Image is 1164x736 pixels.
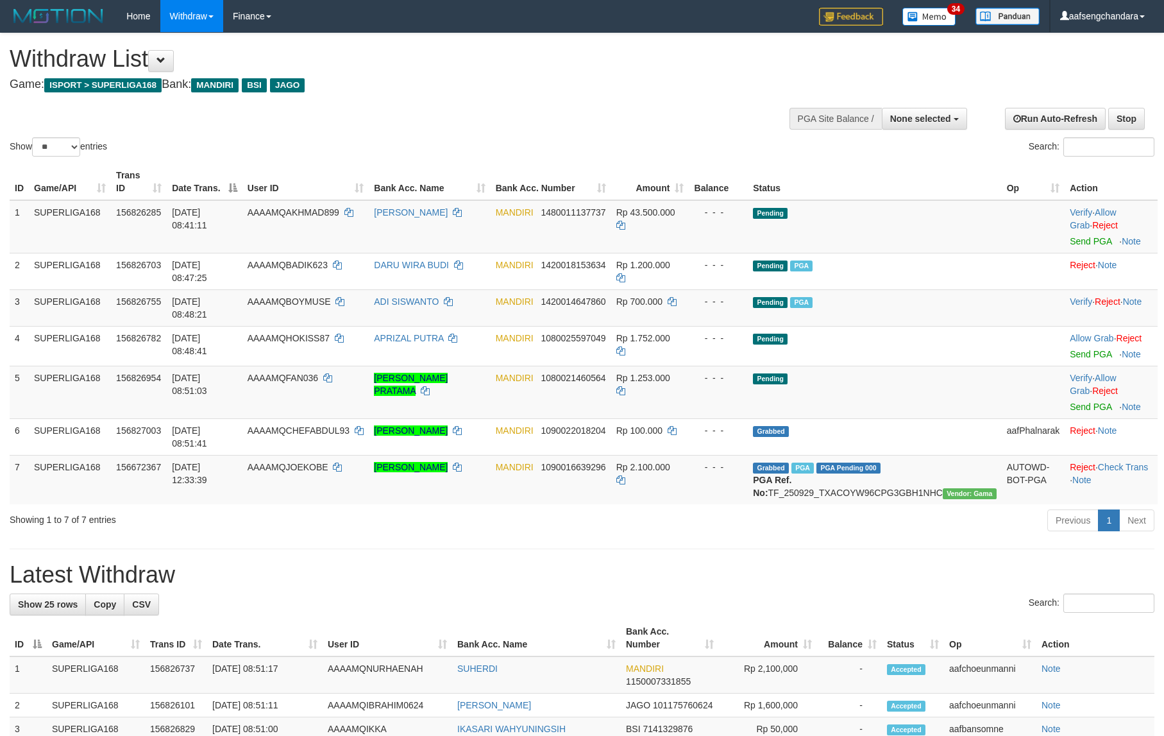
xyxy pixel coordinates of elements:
span: AAAAMQFAN036 [248,373,319,383]
input: Search: [1063,594,1154,613]
span: · [1070,373,1116,396]
th: Date Trans.: activate to sort column descending [167,164,242,200]
td: 156826737 [145,656,207,694]
a: Reject [1095,296,1120,307]
span: Accepted [887,664,925,675]
a: Check Trans [1098,462,1149,472]
a: Note [1098,260,1117,270]
a: CSV [124,594,159,615]
span: Copy 1150007331855 to clipboard [626,676,691,687]
a: Reject [1117,333,1142,343]
a: Note [1042,724,1061,734]
label: Search: [1029,594,1154,613]
span: MANDIRI [496,462,534,472]
td: 156826101 [145,694,207,717]
td: SUPERLIGA168 [47,694,145,717]
span: Pending [753,373,788,384]
div: - - - [694,259,743,271]
a: Previous [1047,509,1099,531]
span: MANDIRI [496,260,534,270]
td: · · [1065,289,1158,326]
td: · · [1065,200,1158,253]
span: [DATE] 12:33:39 [172,462,207,485]
span: MANDIRI [496,296,534,307]
a: Allow Grab [1070,333,1113,343]
span: Copy 1420014647860 to clipboard [541,296,605,307]
span: AAAAMQHOKISS87 [248,333,330,343]
td: AAAAMQNURHAENAH [323,656,452,694]
span: 156826954 [116,373,161,383]
img: MOTION_logo.png [10,6,107,26]
a: Allow Grab [1070,207,1116,230]
td: SUPERLIGA168 [29,366,111,418]
th: Action [1065,164,1158,200]
img: Feedback.jpg [819,8,883,26]
span: ISPORT > SUPERLIGA168 [44,78,162,92]
div: Showing 1 to 7 of 7 entries [10,508,475,526]
td: SUPERLIGA168 [29,418,111,455]
a: Stop [1108,108,1145,130]
span: Copy 1090016639296 to clipboard [541,462,605,472]
span: Marked by aafchoeunmanni [790,261,813,271]
span: Copy 1480011137737 to clipboard [541,207,605,218]
a: SUHERDI [457,663,498,674]
img: panduan.png [975,8,1040,25]
div: - - - [694,424,743,437]
div: PGA Site Balance / [789,108,882,130]
a: Copy [85,594,124,615]
a: Reject [1070,260,1095,270]
th: Op: activate to sort column ascending [944,620,1036,656]
span: [DATE] 08:51:03 [172,373,207,396]
img: Button%20Memo.svg [902,8,956,26]
span: Rp 1.752.000 [616,333,670,343]
span: [DATE] 08:41:11 [172,207,207,230]
span: MANDIRI [626,663,664,674]
span: BSI [242,78,267,92]
span: 156826703 [116,260,161,270]
span: Copy [94,599,116,610]
span: AAAAMQCHEFABDUL93 [248,425,350,436]
a: [PERSON_NAME] [374,425,448,436]
div: - - - [694,372,743,384]
span: MANDIRI [496,333,534,343]
td: 5 [10,366,29,418]
label: Search: [1029,137,1154,157]
span: 156826755 [116,296,161,307]
th: Status [748,164,1001,200]
a: [PERSON_NAME] [374,207,448,218]
a: Note [1042,700,1061,710]
span: Copy 101175760624 to clipboard [653,700,713,710]
th: ID: activate to sort column descending [10,620,47,656]
span: AAAAMQAKHMAD899 [248,207,339,218]
span: Copy 1080021460564 to clipboard [541,373,605,383]
td: SUPERLIGA168 [47,656,145,694]
a: 1 [1098,509,1120,531]
span: MANDIRI [191,78,239,92]
span: Pending [753,208,788,219]
th: User ID: activate to sort column ascending [242,164,369,200]
span: AAAAMQJOEKOBE [248,462,328,472]
div: - - - [694,461,743,474]
th: Date Trans.: activate to sort column ascending [207,620,323,656]
a: Verify [1070,373,1092,383]
span: Copy 1420018153634 to clipboard [541,260,605,270]
td: SUPERLIGA168 [29,455,111,504]
td: SUPERLIGA168 [29,289,111,326]
td: - [817,656,882,694]
span: · [1070,207,1116,230]
a: Verify [1070,296,1092,307]
td: · [1065,253,1158,289]
a: [PERSON_NAME] [374,462,448,472]
span: AAAAMQBADIK623 [248,260,328,270]
a: Note [1122,402,1141,412]
th: Balance [689,164,748,200]
td: aafPhalnarak [1002,418,1065,455]
a: Note [1072,475,1092,485]
span: [DATE] 08:51:41 [172,425,207,449]
td: 2 [10,694,47,717]
th: Bank Acc. Number: activate to sort column ascending [621,620,719,656]
span: 156827003 [116,425,161,436]
h1: Withdraw List [10,46,763,72]
span: Copy 7141329876 to clipboard [643,724,693,734]
td: 1 [10,656,47,694]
